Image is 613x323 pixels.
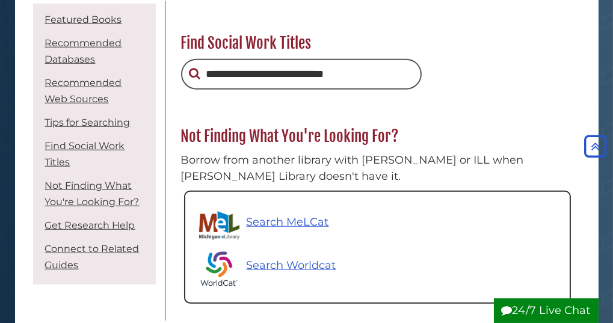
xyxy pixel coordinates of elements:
[197,204,241,247] img: Michigan eLibrary
[247,257,336,274] p: Search Worldcat
[45,140,125,167] a: Find Social Work Titles
[45,76,122,104] a: Recommended Web Sources
[45,13,122,25] a: Featured Books
[45,179,140,207] a: Not Finding What You're Looking For?
[181,152,574,185] p: Borrow from another library with [PERSON_NAME] or ILL when [PERSON_NAME] Library doesn't have it.
[197,247,241,291] img: Worldcat
[189,65,200,82] button: Search
[189,67,200,79] i: Search
[197,247,558,291] a: Search Worldcat
[581,140,610,153] a: Back to Top
[197,204,558,247] a: Search MeLCat
[175,34,580,53] h2: Find Social Work Titles
[175,127,580,146] h2: Not Finding What You're Looking For?
[494,298,599,323] button: 24/7 Live Chat
[45,116,131,128] a: Tips for Searching
[247,214,329,230] p: Search MeLCat
[45,37,122,64] a: Recommended Databases
[45,242,140,270] a: Connect to Related Guides
[45,219,135,230] a: Get Research Help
